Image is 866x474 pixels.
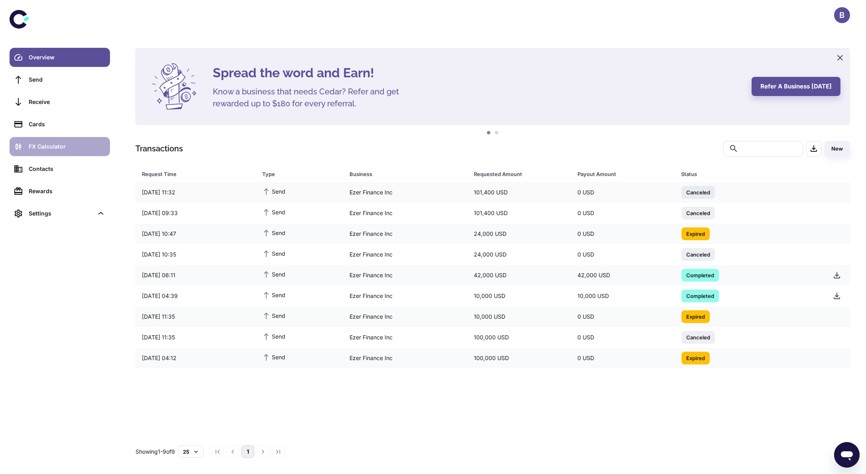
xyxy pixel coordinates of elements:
span: Completed [681,271,719,279]
button: page 1 [242,445,254,458]
span: Canceled [681,209,715,217]
div: 10,000 USD [467,309,571,324]
span: Expired [681,312,710,320]
div: Requested Amount [474,168,558,180]
div: Ezer Finance Inc [343,330,467,345]
a: Send [10,70,110,89]
div: Ezer Finance Inc [343,226,467,241]
div: [DATE] 10:47 [135,226,256,241]
a: FX Calculator [10,137,110,156]
span: Expired [681,229,710,237]
div: FX Calculator [29,142,105,151]
div: 10,000 USD [467,288,571,304]
div: [DATE] 11:35 [135,309,256,324]
button: 1 [485,129,493,137]
div: Contacts [29,165,105,173]
div: Receive [29,98,105,106]
div: 0 USD [571,185,675,200]
span: Send [262,187,285,196]
div: Ezer Finance Inc [343,206,467,221]
div: Ezer Finance Inc [343,247,467,262]
a: Cards [10,115,110,134]
span: Send [262,311,285,320]
button: 2 [493,129,501,137]
a: Contacts [10,159,110,178]
button: New [825,141,850,157]
iframe: Button to launch messaging window [834,442,860,468]
nav: pagination navigation [210,445,286,458]
span: Payout Amount [577,168,672,180]
div: [DATE] 09:33 [135,206,256,221]
p: Showing 1-9 of 9 [135,447,175,456]
div: 101,400 USD [467,206,571,221]
span: Canceled [681,333,715,341]
div: Payout Amount [577,168,661,180]
h4: Spread the word and Earn! [213,63,742,82]
h1: Transactions [135,143,183,155]
div: 0 USD [571,309,675,324]
div: [DATE] 04:39 [135,288,256,304]
span: Expired [681,354,710,362]
div: Ezer Finance Inc [343,268,467,283]
a: Receive [10,92,110,112]
div: 0 USD [571,247,675,262]
div: 0 USD [571,206,675,221]
div: [DATE] 06:11 [135,268,256,283]
div: [DATE] 11:32 [135,185,256,200]
span: Send [262,270,285,278]
div: 101,400 USD [467,185,571,200]
div: Overview [29,53,105,62]
div: 24,000 USD [467,247,571,262]
a: Rewards [10,182,110,201]
a: Overview [10,48,110,67]
div: 24,000 USD [467,226,571,241]
div: Settings [10,204,110,223]
span: Status [681,168,817,180]
div: [DATE] 04:12 [135,351,256,366]
div: Request Time [142,168,242,180]
div: [DATE] 11:35 [135,330,256,345]
h5: Know a business that needs Cedar? Refer and get rewarded up to $180 for every referral. [213,86,412,110]
div: 100,000 USD [467,351,571,366]
span: Canceled [681,250,715,258]
div: Ezer Finance Inc [343,185,467,200]
div: Send [29,75,105,84]
button: Refer a business [DATE] [752,77,840,96]
span: Requested Amount [474,168,568,180]
div: Cards [29,120,105,129]
span: Send [262,228,285,237]
div: Ezer Finance Inc [343,351,467,366]
button: 25 [178,446,204,458]
span: Completed [681,292,719,300]
div: 10,000 USD [571,288,675,304]
div: Status [681,168,807,180]
div: 0 USD [571,351,675,366]
div: 42,000 USD [467,268,571,283]
button: B [834,7,850,23]
span: Send [262,249,285,258]
div: 0 USD [571,226,675,241]
div: [DATE] 10:35 [135,247,256,262]
div: Type [262,168,330,180]
div: Ezer Finance Inc [343,288,467,304]
span: Canceled [681,188,715,196]
span: Send [262,353,285,361]
div: 42,000 USD [571,268,675,283]
div: 0 USD [571,330,675,345]
span: Send [262,290,285,299]
div: 100,000 USD [467,330,571,345]
div: Settings [29,209,93,218]
span: Send [262,208,285,216]
div: Ezer Finance Inc [343,309,467,324]
span: Type [262,168,340,180]
div: Rewards [29,187,105,196]
span: Send [262,332,285,341]
span: Request Time [142,168,253,180]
